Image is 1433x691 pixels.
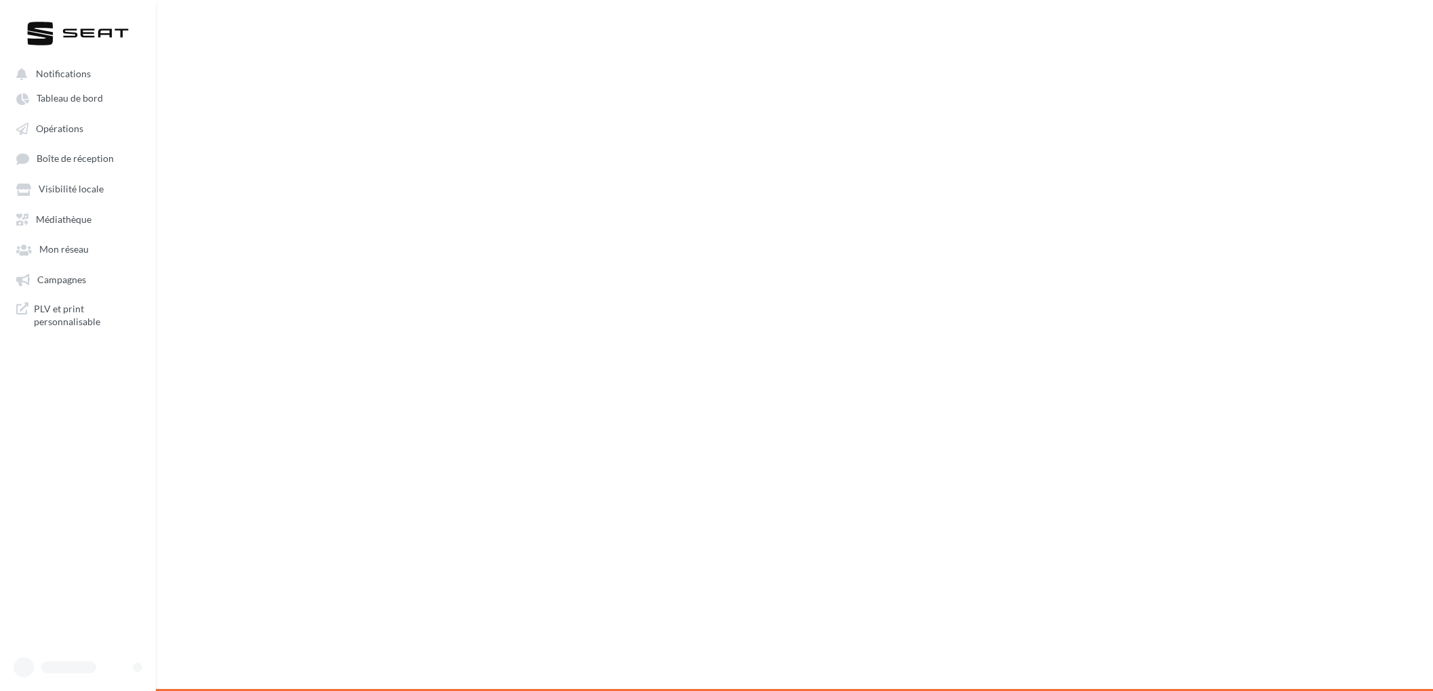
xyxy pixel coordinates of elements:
a: Visibilité locale [8,176,148,201]
a: Campagnes [8,267,148,291]
span: Notifications [36,68,91,79]
a: Médiathèque [8,207,148,231]
span: Mon réseau [39,244,89,255]
a: PLV et print personnalisable [8,297,148,334]
a: Boîte de réception [8,146,148,171]
span: Campagnes [37,274,86,285]
span: PLV et print personnalisable [34,302,140,329]
span: Boîte de réception [37,153,114,165]
span: Visibilité locale [39,184,104,195]
span: Opérations [36,123,83,134]
span: Médiathèque [36,213,91,225]
a: Tableau de bord [8,85,148,110]
a: Opérations [8,116,148,140]
span: Tableau de bord [37,93,103,104]
a: Mon réseau [8,236,148,261]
